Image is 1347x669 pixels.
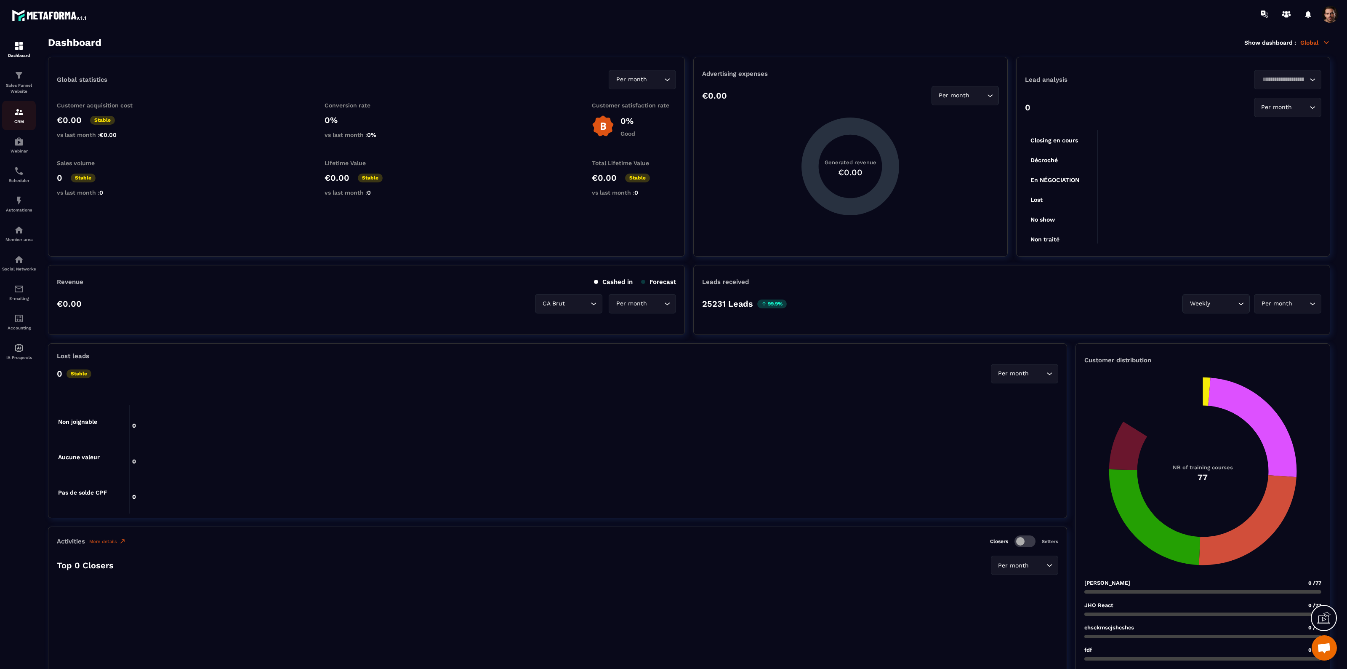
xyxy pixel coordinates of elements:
[1182,294,1250,313] div: Search for option
[625,174,650,182] p: Stable
[1254,294,1321,313] div: Search for option
[2,160,36,189] a: schedulerschedulerScheduler
[1244,39,1296,46] p: Show dashboard :
[1031,369,1044,378] input: Search for option
[57,76,107,83] p: Global statistics
[614,75,649,84] span: Per month
[367,189,371,196] span: 0
[1030,216,1055,223] tspan: No show
[358,174,383,182] p: Stable
[367,131,376,138] span: 0%
[2,149,36,153] p: Webinar
[991,364,1058,383] div: Search for option
[14,136,24,147] img: automations
[1031,561,1044,570] input: Search for option
[2,119,36,124] p: CRM
[1084,647,1092,653] p: fdf
[932,86,999,105] div: Search for option
[567,299,588,308] input: Search for option
[702,299,753,309] p: 25231 Leads
[614,299,649,308] span: Per month
[1254,98,1321,117] div: Search for option
[14,195,24,206] img: automations
[2,178,36,183] p: Scheduler
[1294,299,1307,308] input: Search for option
[620,116,635,126] p: 0%
[1084,356,1321,364] p: Customer distribution
[1030,157,1058,163] tspan: Décroché
[2,278,36,307] a: emailemailE-mailing
[1308,602,1321,608] span: 0 /77
[57,352,89,360] p: Lost leads
[14,343,24,353] img: automations
[89,538,126,545] a: More details
[99,131,117,138] span: €0.00
[325,160,409,166] p: Lifetime Value
[757,300,787,308] p: 99.9%
[592,173,617,183] p: €0.00
[2,237,36,242] p: Member area
[609,70,676,89] div: Search for option
[990,538,1008,544] p: Closers
[649,75,662,84] input: Search for option
[2,307,36,337] a: accountantaccountantAccounting
[57,102,141,109] p: Customer acquisition cost
[1084,580,1130,586] p: [PERSON_NAME]
[594,278,633,286] p: Cashed in
[2,64,36,101] a: formationformationSales Funnel Website
[2,208,36,212] p: Automations
[609,294,676,313] div: Search for option
[634,189,638,196] span: 0
[1025,102,1030,112] p: 0
[2,219,36,248] a: automationsautomationsMember area
[14,41,24,51] img: formation
[58,454,100,460] tspan: Aucune valeur
[972,91,985,100] input: Search for option
[14,313,24,324] img: accountant
[90,116,115,125] p: Stable
[14,284,24,294] img: email
[2,101,36,130] a: formationformationCRM
[641,278,676,286] p: Forecast
[12,8,88,23] img: logo
[1308,647,1321,653] span: 0 /77
[325,102,409,109] p: Conversion rate
[1042,539,1058,544] p: Setters
[14,70,24,80] img: formation
[58,489,107,496] tspan: Pas de solde CPF
[649,299,662,308] input: Search for option
[996,561,1031,570] span: Per month
[2,267,36,271] p: Social Networks
[325,131,409,138] p: vs last month :
[1300,39,1330,46] p: Global
[1212,299,1236,308] input: Search for option
[325,173,349,183] p: €0.00
[1084,624,1134,631] p: chsckmscjshcshcs
[1254,70,1321,89] div: Search for option
[1308,625,1321,631] span: 0 /77
[991,556,1058,575] div: Search for option
[540,299,567,308] span: CA Brut
[57,160,141,166] p: Sales volume
[2,35,36,64] a: formationformationDashboard
[1312,635,1337,661] div: Mở cuộc trò chuyện
[1188,299,1212,308] span: Weekly
[535,294,602,313] div: Search for option
[1030,196,1043,203] tspan: Lost
[1259,75,1307,84] input: Search for option
[57,189,141,196] p: vs last month :
[14,254,24,265] img: social-network
[57,538,85,545] p: Activities
[620,130,635,137] p: Good
[57,173,62,183] p: 0
[1259,103,1294,112] span: Per month
[67,369,91,378] p: Stable
[1259,299,1294,308] span: Per month
[2,355,36,360] p: IA Prospects
[119,538,126,545] img: narrow-up-right-o.6b7c60e2.svg
[2,248,36,278] a: social-networksocial-networkSocial Networks
[57,299,82,309] p: €0.00
[1294,103,1307,112] input: Search for option
[702,278,749,286] p: Leads received
[14,225,24,235] img: automations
